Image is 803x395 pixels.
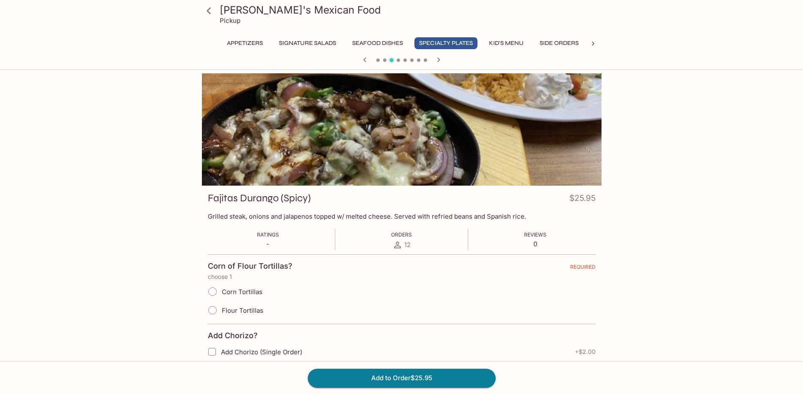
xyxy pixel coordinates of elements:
[202,73,602,186] div: Fajitas Durango (Spicy)
[257,240,279,248] p: -
[569,192,596,208] h4: $25.95
[524,240,546,248] p: 0
[414,37,477,49] button: Specialty Plates
[535,37,583,49] button: Side Orders
[348,37,408,49] button: Seafood Dishes
[220,17,240,25] p: Pickup
[208,273,596,280] p: choose 1
[220,3,598,17] h3: [PERSON_NAME]'s Mexican Food
[208,331,258,340] h4: Add Chorizo?
[274,37,341,49] button: Signature Salads
[308,369,496,387] button: Add to Order$25.95
[208,212,596,220] p: Grilled steak, onions and jalapenos topped w/ melted cheese. Served with refried beans and Spanis...
[404,241,411,249] span: 12
[208,261,293,271] h4: Corn of Flour Tortillas?
[222,288,262,296] span: Corn Tortillas
[208,192,311,205] h3: Fajitas Durango (Spicy)
[484,37,528,49] button: Kid's Menu
[222,306,263,314] span: Flour Tortillas
[221,348,302,356] span: Add Chorizo (Single Order)
[391,231,412,238] span: Orders
[222,37,268,49] button: Appetizers
[524,231,546,238] span: Reviews
[570,264,596,273] span: REQUIRED
[575,348,596,355] span: + $2.00
[257,231,279,238] span: Ratings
